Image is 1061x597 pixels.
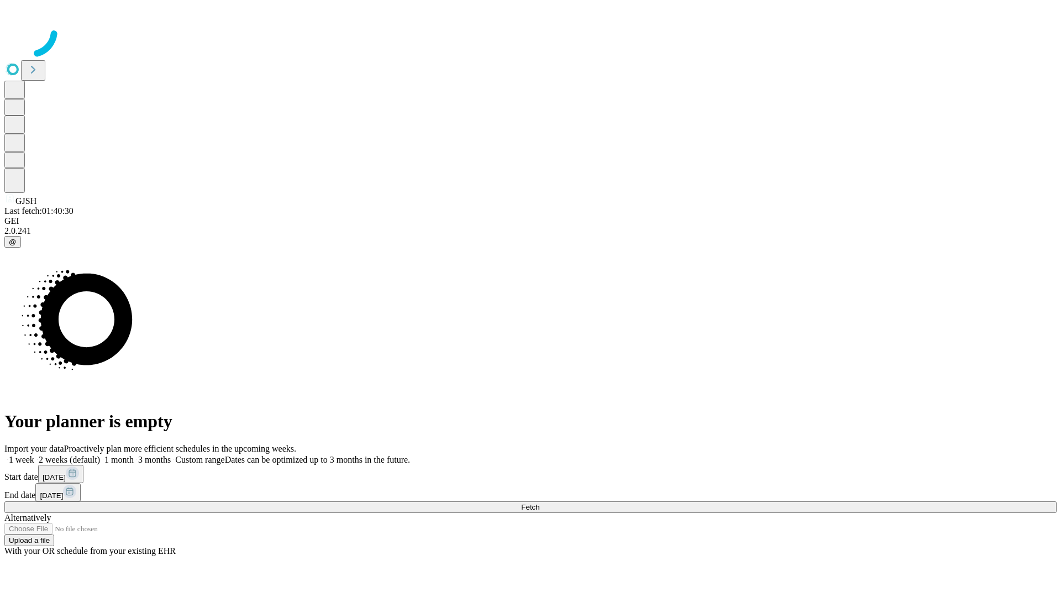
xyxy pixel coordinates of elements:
[9,455,34,464] span: 1 week
[175,455,224,464] span: Custom range
[38,465,83,483] button: [DATE]
[4,546,176,556] span: With your OR schedule from your existing EHR
[4,501,1057,513] button: Fetch
[39,455,100,464] span: 2 weeks (default)
[4,465,1057,483] div: Start date
[4,444,64,453] span: Import your data
[4,483,1057,501] div: End date
[64,444,296,453] span: Proactively plan more efficient schedules in the upcoming weeks.
[43,473,66,481] span: [DATE]
[138,455,171,464] span: 3 months
[40,491,63,500] span: [DATE]
[35,483,81,501] button: [DATE]
[15,196,36,206] span: GJSH
[4,236,21,248] button: @
[4,513,51,522] span: Alternatively
[4,411,1057,432] h1: Your planner is empty
[4,206,73,216] span: Last fetch: 01:40:30
[4,535,54,546] button: Upload a file
[4,226,1057,236] div: 2.0.241
[4,216,1057,226] div: GEI
[104,455,134,464] span: 1 month
[521,503,539,511] span: Fetch
[9,238,17,246] span: @
[225,455,410,464] span: Dates can be optimized up to 3 months in the future.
